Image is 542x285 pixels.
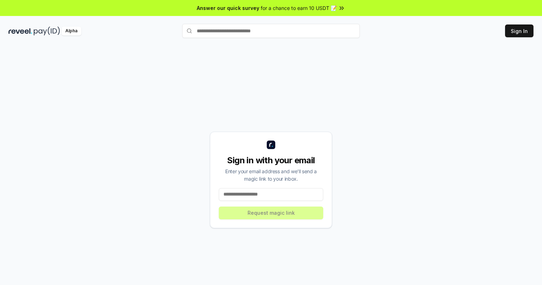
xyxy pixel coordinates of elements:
img: reveel_dark [9,27,32,35]
img: logo_small [267,141,275,149]
div: Alpha [61,27,81,35]
button: Sign In [505,24,533,37]
span: for a chance to earn 10 USDT 📝 [261,4,337,12]
div: Enter your email address and we’ll send a magic link to your inbox. [219,168,323,182]
span: Answer our quick survey [197,4,259,12]
div: Sign in with your email [219,155,323,166]
img: pay_id [34,27,60,35]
